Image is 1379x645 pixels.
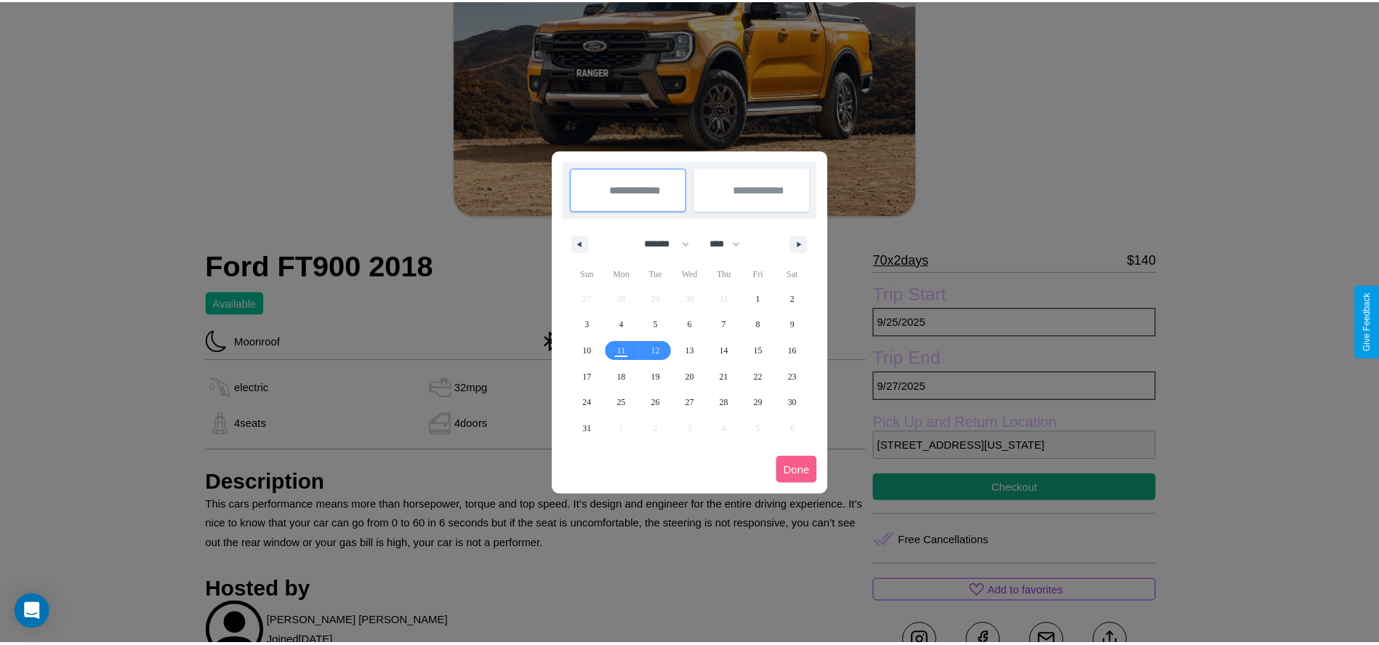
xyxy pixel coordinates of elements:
span: 4 [624,312,628,338]
span: Tue [643,263,678,286]
span: 8 [762,312,766,338]
button: 30 [781,390,816,417]
button: 26 [643,390,678,417]
span: Sat [781,263,816,286]
span: Thu [712,263,747,286]
button: 1 [747,286,781,312]
button: 23 [781,364,816,390]
button: 20 [678,364,712,390]
button: 21 [712,364,747,390]
span: 21 [725,364,733,390]
span: 10 [587,338,596,364]
span: Mon [608,263,643,286]
button: 22 [747,364,781,390]
button: 16 [781,338,816,364]
button: 4 [608,312,643,338]
span: 1 [762,286,766,312]
button: 14 [712,338,747,364]
button: 8 [747,312,781,338]
span: 31 [587,417,596,443]
button: 19 [643,364,678,390]
button: 24 [574,390,608,417]
span: 14 [725,338,733,364]
button: 15 [747,338,781,364]
button: 18 [608,364,643,390]
button: 13 [678,338,712,364]
button: 2 [781,286,816,312]
span: 19 [656,364,665,390]
button: 10 [574,338,608,364]
span: 12 [656,338,665,364]
span: 28 [725,390,733,417]
button: 11 [608,338,643,364]
span: 25 [622,390,630,417]
button: 31 [574,417,608,443]
span: 20 [691,364,699,390]
button: 3 [574,312,608,338]
span: Sun [574,263,608,286]
span: 24 [587,390,596,417]
button: 12 [643,338,678,364]
button: 17 [574,364,608,390]
button: 25 [608,390,643,417]
button: 7 [712,312,747,338]
span: 17 [587,364,596,390]
span: Wed [678,263,712,286]
span: 18 [622,364,630,390]
button: Done [782,457,823,484]
button: 27 [678,390,712,417]
span: 7 [727,312,731,338]
div: Open Intercom Messenger [15,596,49,630]
span: Fri [747,263,781,286]
button: 9 [781,312,816,338]
span: 15 [760,338,768,364]
span: 23 [794,364,803,390]
span: 3 [590,312,594,338]
span: 9 [796,312,800,338]
span: 27 [691,390,699,417]
button: 29 [747,390,781,417]
span: 29 [760,390,768,417]
button: 5 [643,312,678,338]
button: 6 [678,312,712,338]
span: 5 [659,312,663,338]
span: 6 [693,312,697,338]
span: 16 [794,338,803,364]
span: 30 [794,390,803,417]
span: 22 [760,364,768,390]
button: 28 [712,390,747,417]
span: 26 [656,390,665,417]
span: 13 [691,338,699,364]
span: 2 [796,286,800,312]
span: 11 [622,338,630,364]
